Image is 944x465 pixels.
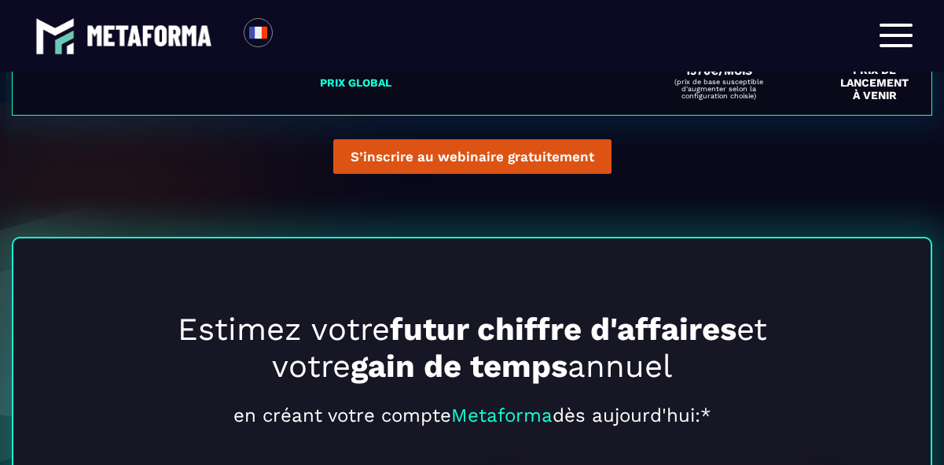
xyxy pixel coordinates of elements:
strong: futur chiffre d'affaires [390,311,736,348]
p: en créant votre compte dès aujourd'hui:* [21,404,923,426]
span: Metaforma [451,404,553,426]
span: (prix de base susceptible d'augmenter selon la configuration choisie) [660,79,778,100]
img: logo [35,17,75,56]
button: S’inscrire au webinaire gratuitement [333,139,612,174]
input: Search for option [286,26,298,45]
img: fr [248,23,268,42]
td: Prix global [310,50,612,116]
h2: Estimez votre et votre annuel [158,311,787,385]
td: Prix de Lancement à venir [831,50,932,116]
img: logo [86,25,212,46]
strong: gain de temps [351,348,568,385]
div: Search for option [273,18,311,53]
